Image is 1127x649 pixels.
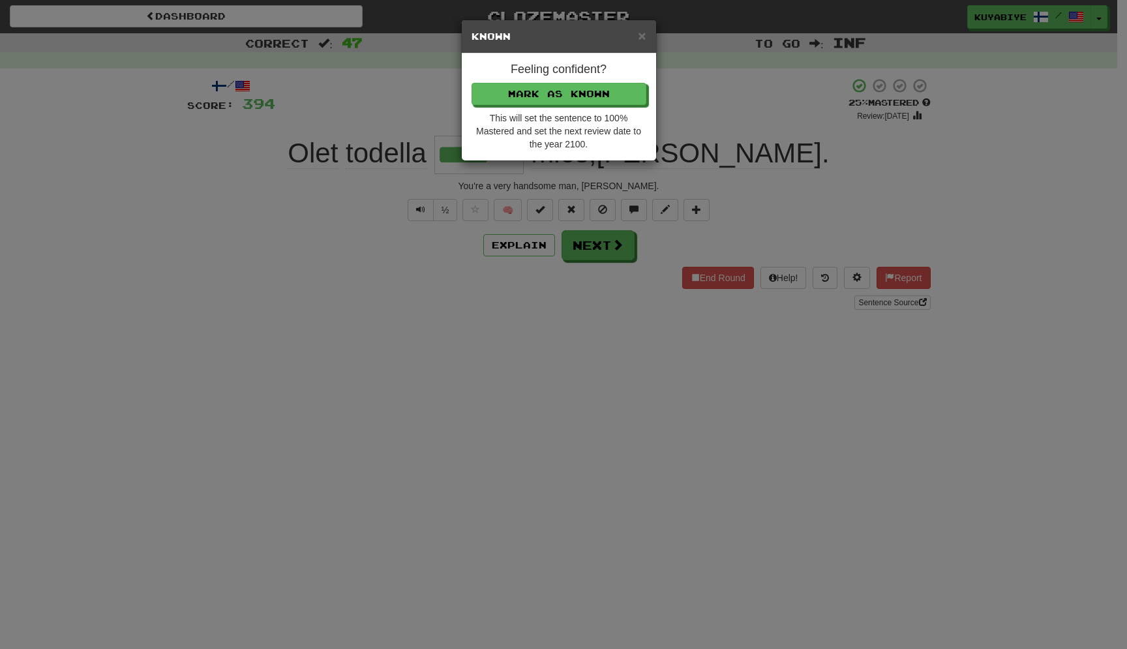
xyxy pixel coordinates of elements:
[638,28,646,43] span: ×
[472,30,646,43] h5: Known
[638,29,646,42] button: Close
[472,83,646,105] button: Mark as Known
[472,112,646,151] div: This will set the sentence to 100% Mastered and set the next review date to the year 2100.
[472,63,646,76] h4: Feeling confident?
